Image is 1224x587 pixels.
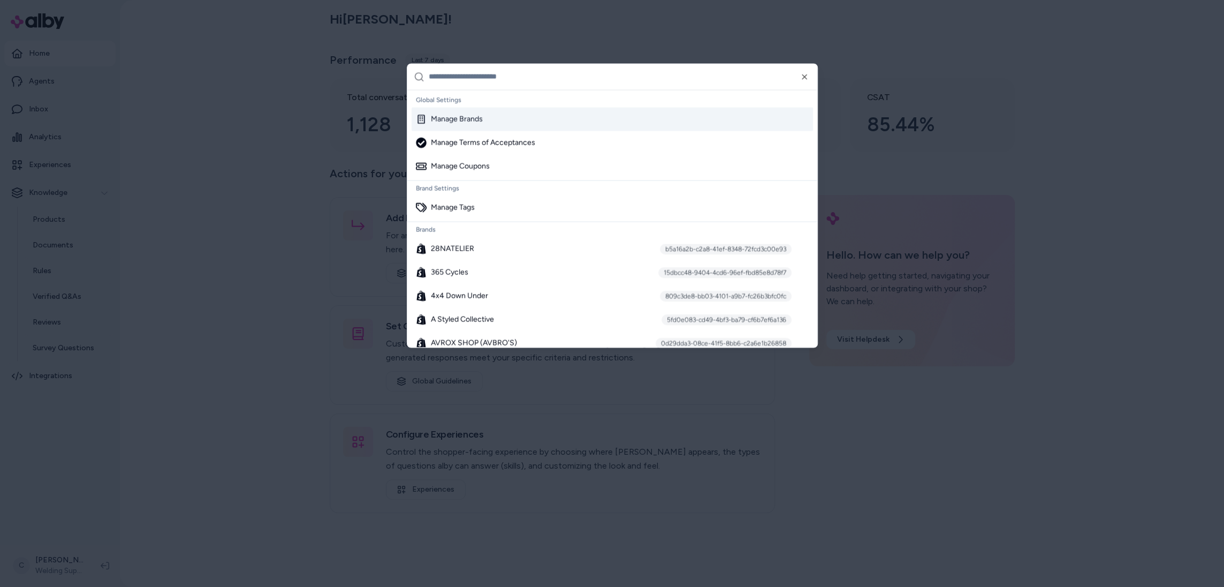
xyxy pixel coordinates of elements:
[416,114,483,124] div: Manage Brands
[412,180,813,195] div: Brand Settings
[658,267,792,277] div: 15dbcc48-9404-4cd6-96ef-fbd85e8d78f7
[660,243,792,254] div: b5a16a2b-c2a8-41ef-8348-72fcd3c00e93
[416,202,475,213] div: Manage Tags
[412,92,813,107] div: Global Settings
[431,267,468,277] span: 365 Cycles
[416,137,535,148] div: Manage Terms of Acceptances
[662,314,792,325] div: 5fd0e083-cd49-4bf3-ba79-cf6b7ef6a136
[431,243,474,254] span: 28NATELIER
[431,337,517,348] span: AVROX SHOP (AVBRO'S)
[660,290,792,301] div: 809c3de8-bb03-4101-a9b7-fc26b3bfc0fc
[416,161,490,171] div: Manage Coupons
[412,222,813,237] div: Brands
[431,314,494,325] span: A Styled Collective
[656,337,792,348] div: 0d29dda3-08ce-41f5-8bb6-c2a6e1b26858
[431,290,488,301] span: 4x4 Down Under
